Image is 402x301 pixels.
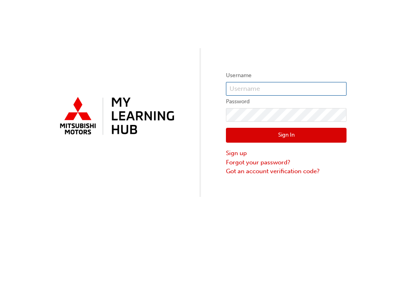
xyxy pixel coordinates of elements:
[226,167,347,176] a: Got an account verification code?
[226,149,347,158] a: Sign up
[226,71,347,80] label: Username
[226,97,347,106] label: Password
[55,94,176,139] img: mmal
[226,158,347,167] a: Forgot your password?
[226,82,347,96] input: Username
[226,128,347,143] button: Sign In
